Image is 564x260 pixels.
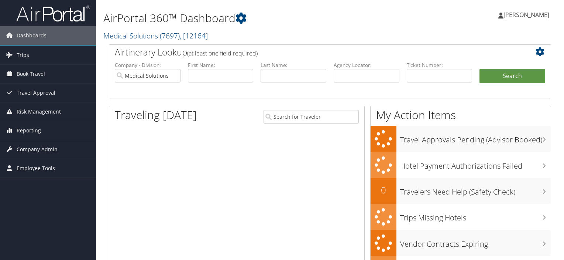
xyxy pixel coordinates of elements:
[160,31,180,41] span: ( 7697 )
[261,61,326,69] label: Last Name:
[503,11,549,19] span: [PERSON_NAME]
[115,46,508,58] h2: Airtinerary Lookup
[17,46,29,64] span: Trips
[400,209,551,223] h3: Trips Missing Hotels
[371,107,551,123] h1: My Action Items
[187,49,258,57] span: (at least one field required)
[400,183,551,197] h3: Travelers Need Help (Safety Check)
[17,102,61,121] span: Risk Management
[17,159,55,178] span: Employee Tools
[264,110,359,124] input: Search for Traveler
[103,10,406,26] h1: AirPortal 360™ Dashboard
[115,107,197,123] h1: Traveling [DATE]
[371,178,551,204] a: 0Travelers Need Help (Safety Check)
[16,5,90,22] img: airportal-logo.png
[17,26,47,45] span: Dashboards
[400,157,551,171] h3: Hotel Payment Authorizations Failed
[103,31,208,41] a: Medical Solutions
[334,61,399,69] label: Agency Locator:
[407,61,472,69] label: Ticket Number:
[180,31,208,41] span: , [ 12164 ]
[17,140,58,159] span: Company Admin
[400,131,551,145] h3: Travel Approvals Pending (Advisor Booked)
[498,4,557,26] a: [PERSON_NAME]
[400,235,551,249] h3: Vendor Contracts Expiring
[371,204,551,230] a: Trips Missing Hotels
[371,152,551,178] a: Hotel Payment Authorizations Failed
[115,61,180,69] label: Company - Division:
[188,61,254,69] label: First Name:
[17,65,45,83] span: Book Travel
[371,230,551,256] a: Vendor Contracts Expiring
[17,84,55,102] span: Travel Approval
[371,126,551,152] a: Travel Approvals Pending (Advisor Booked)
[17,121,41,140] span: Reporting
[479,69,545,84] button: Search
[371,184,396,196] h2: 0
